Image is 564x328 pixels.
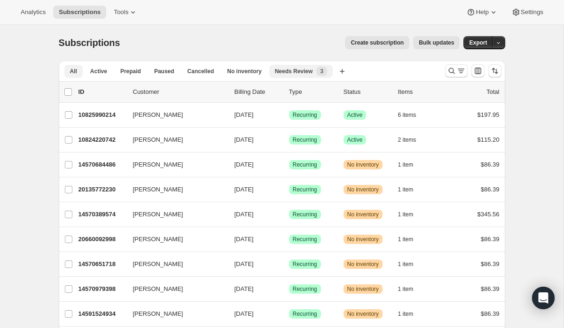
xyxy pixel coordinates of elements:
[235,161,254,168] span: [DATE]
[347,310,379,318] span: No inventory
[59,8,101,16] span: Subscriptions
[133,87,227,97] p: Customer
[398,285,414,293] span: 1 item
[133,110,183,120] span: [PERSON_NAME]
[293,211,317,218] span: Recurring
[398,208,424,221] button: 1 item
[293,236,317,243] span: Recurring
[293,161,317,168] span: Recurring
[488,64,501,77] button: Sort the results
[481,285,500,292] span: $86.39
[335,65,350,78] button: Create new view
[127,182,221,197] button: [PERSON_NAME]
[347,260,379,268] span: No inventory
[419,39,454,46] span: Bulk updates
[154,68,174,75] span: Paused
[235,87,282,97] p: Billing Date
[345,36,409,49] button: Create subscription
[78,183,500,196] div: 20135772230[PERSON_NAME][DATE]SuccessRecurringWarningNo inventory1 item$86.39
[471,64,485,77] button: Customize table column order and visibility
[78,284,125,294] p: 14570979398
[15,6,51,19] button: Analytics
[53,6,106,19] button: Subscriptions
[351,39,404,46] span: Create subscription
[235,236,254,243] span: [DATE]
[481,186,500,193] span: $86.39
[235,310,254,317] span: [DATE]
[398,111,416,119] span: 6 items
[120,68,141,75] span: Prepaid
[293,310,317,318] span: Recurring
[78,259,125,269] p: 14570651718
[78,87,125,97] p: ID
[133,309,183,319] span: [PERSON_NAME]
[398,108,427,122] button: 6 items
[21,8,46,16] span: Analytics
[347,136,363,144] span: Active
[235,136,254,143] span: [DATE]
[133,210,183,219] span: [PERSON_NAME]
[78,160,125,169] p: 14570684486
[133,235,183,244] span: [PERSON_NAME]
[398,183,424,196] button: 1 item
[127,132,221,147] button: [PERSON_NAME]
[235,211,254,218] span: [DATE]
[78,133,500,146] div: 10824220742[PERSON_NAME][DATE]SuccessRecurringSuccessActive2 items$115.20
[127,306,221,321] button: [PERSON_NAME]
[78,158,500,171] div: 14570684486[PERSON_NAME][DATE]SuccessRecurringWarningNo inventory1 item$86.39
[114,8,128,16] span: Tools
[235,186,254,193] span: [DATE]
[127,207,221,222] button: [PERSON_NAME]
[478,111,500,118] span: $197.95
[133,185,183,194] span: [PERSON_NAME]
[469,39,487,46] span: Export
[445,64,468,77] button: Search and filter results
[320,68,323,75] span: 3
[289,87,336,97] div: Type
[398,260,414,268] span: 1 item
[133,160,183,169] span: [PERSON_NAME]
[133,259,183,269] span: [PERSON_NAME]
[59,38,120,48] span: Subscriptions
[127,282,221,297] button: [PERSON_NAME]
[78,210,125,219] p: 14570389574
[78,282,500,296] div: 14570979398[PERSON_NAME][DATE]SuccessRecurringWarningNo inventory1 item$86.39
[347,111,363,119] span: Active
[78,309,125,319] p: 14591524934
[481,161,500,168] span: $86.39
[413,36,460,49] button: Bulk updates
[133,135,183,145] span: [PERSON_NAME]
[347,236,379,243] span: No inventory
[347,285,379,293] span: No inventory
[78,208,500,221] div: 14570389574[PERSON_NAME][DATE]SuccessRecurringWarningNo inventory1 item$345.56
[398,282,424,296] button: 1 item
[398,258,424,271] button: 1 item
[481,310,500,317] span: $86.39
[293,111,317,119] span: Recurring
[461,6,503,19] button: Help
[275,68,313,75] span: Needs Review
[127,232,221,247] button: [PERSON_NAME]
[398,310,414,318] span: 1 item
[235,111,254,118] span: [DATE]
[293,285,317,293] span: Recurring
[133,284,183,294] span: [PERSON_NAME]
[398,133,427,146] button: 2 items
[398,233,424,246] button: 1 item
[90,68,107,75] span: Active
[532,287,555,309] div: Open Intercom Messenger
[398,87,445,97] div: Items
[476,8,488,16] span: Help
[344,87,391,97] p: Status
[78,233,500,246] div: 20660092998[PERSON_NAME][DATE]SuccessRecurringWarningNo inventory1 item$86.39
[398,161,414,168] span: 1 item
[78,110,125,120] p: 10825990214
[127,257,221,272] button: [PERSON_NAME]
[293,186,317,193] span: Recurring
[347,186,379,193] span: No inventory
[78,235,125,244] p: 20660092998
[347,161,379,168] span: No inventory
[398,158,424,171] button: 1 item
[293,260,317,268] span: Recurring
[127,107,221,122] button: [PERSON_NAME]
